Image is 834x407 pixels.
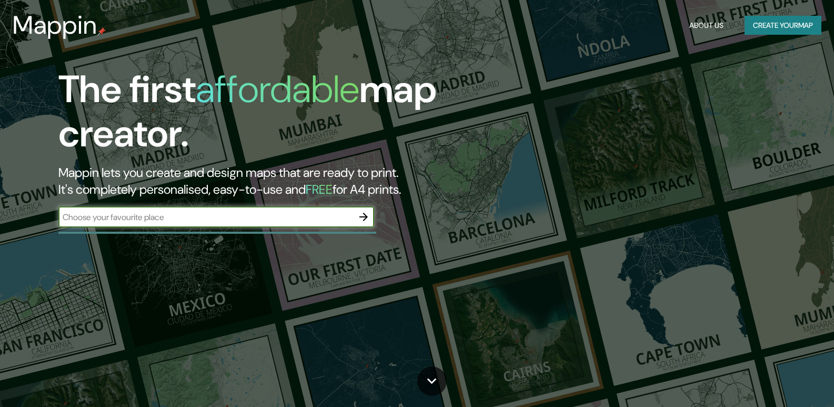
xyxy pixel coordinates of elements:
button: About Us [685,16,728,35]
h5: FREE [306,181,333,197]
h3: Mappin [13,11,97,40]
button: Create yourmap [745,16,821,35]
h1: The first map creator. [58,67,476,164]
img: mappin-pin [97,27,106,36]
iframe: Help widget launcher [740,366,822,395]
h1: affordable [196,65,359,114]
input: Choose your favourite place [58,211,353,223]
h2: Mappin lets you create and design maps that are ready to print. It's completely personalised, eas... [58,164,476,198]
